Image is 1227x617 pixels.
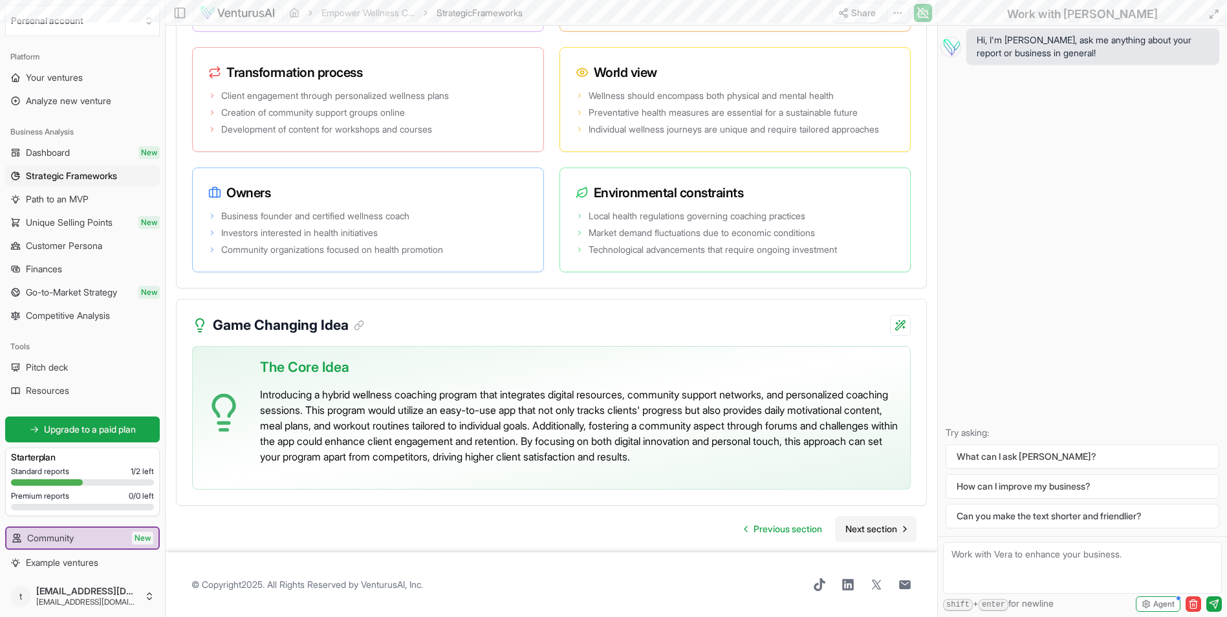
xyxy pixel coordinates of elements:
span: t [10,586,31,607]
a: Go to previous page [734,516,832,542]
span: Finances [26,263,62,276]
span: Competitive Analysis [26,309,110,322]
a: Resources [5,380,160,401]
span: Resources [26,384,69,397]
span: © Copyright 2025 . All Rights Reserved by . [191,578,423,591]
a: Pitch deck [5,357,160,378]
span: New [132,532,153,545]
a: Analyze new venture [5,91,160,111]
span: Standard reports [11,466,69,477]
a: CommunityNew [6,528,158,548]
a: Your ventures [5,67,160,88]
span: Analyze new venture [26,94,111,107]
span: Unique Selling Points [26,216,113,229]
span: Creation of community support groups online [221,106,405,119]
span: Local health regulations governing coaching practices [589,210,805,222]
kbd: shift [943,599,973,611]
a: DashboardNew [5,142,160,163]
span: Your ventures [26,71,83,84]
span: The Core Idea [260,357,349,378]
span: Path to an MVP [26,193,89,206]
span: Previous section [754,523,822,536]
h3: Owners [208,184,528,202]
h3: World view [576,63,895,81]
a: Upgrade to a paid plan [5,417,160,442]
a: Customer Persona [5,235,160,256]
span: 1 / 2 left [131,466,154,477]
button: Agent [1136,596,1180,612]
a: Go-to-Market StrategyNew [5,282,160,303]
h3: Starter plan [11,451,154,464]
kbd: enter [979,599,1008,611]
span: Investors interested in health initiatives [221,226,378,239]
div: Tools [5,336,160,357]
nav: pagination [734,516,917,542]
p: Try asking: [946,426,1219,439]
a: Go to next page [835,516,917,542]
span: Dashboard [26,146,70,159]
a: Competitive Analysis [5,305,160,326]
span: Premium reports [11,491,69,501]
span: + for newline [943,597,1054,611]
p: Introducing a hybrid wellness coaching program that integrates digital resources, community suppo... [260,387,900,464]
span: Go-to-Market Strategy [26,286,117,299]
span: New [138,146,160,159]
span: Community [27,532,74,545]
span: Example ventures [26,556,98,569]
a: Example ventures [5,552,160,573]
span: New [138,286,160,299]
button: What can I ask [PERSON_NAME]? [946,444,1219,469]
span: 0 / 0 left [129,491,154,501]
span: Upgrade to a paid plan [44,423,136,436]
span: Individual wellness journeys are unique and require tailored approaches [589,123,879,136]
span: Next section [845,523,897,536]
button: How can I improve my business? [946,474,1219,499]
div: Business Analysis [5,122,160,142]
span: New [138,216,160,229]
span: Market demand fluctuations due to economic conditions [589,226,815,239]
h3: Game Changing Idea [213,315,364,336]
a: VenturusAI, Inc [361,579,421,590]
span: Business founder and certified wellness coach [221,210,409,222]
span: Technological advancements that require ongoing investment [589,243,837,256]
img: Vera [940,36,961,57]
button: Can you make the text shorter and friendlier? [946,504,1219,528]
span: Customer Persona [26,239,102,252]
a: Finances [5,259,160,279]
span: Preventative health measures are essential for a sustainable future [589,106,858,119]
span: [EMAIL_ADDRESS][DOMAIN_NAME] [36,585,139,597]
a: Unique Selling PointsNew [5,212,160,233]
span: Strategic Frameworks [26,169,117,182]
a: Path to an MVP [5,189,160,210]
span: Hi, I'm [PERSON_NAME], ask me anything about your report or business in general! [977,34,1209,60]
span: [EMAIL_ADDRESS][DOMAIN_NAME] [36,597,139,607]
h3: Environmental constraints [576,184,895,202]
span: Agent [1153,599,1175,609]
a: Strategic Frameworks [5,166,160,186]
div: Platform [5,47,160,67]
span: Pitch deck [26,361,68,374]
h3: Transformation process [208,63,528,81]
span: Community organizations focused on health promotion [221,243,443,256]
span: Wellness should encompass both physical and mental health [589,89,834,102]
button: t[EMAIL_ADDRESS][DOMAIN_NAME][EMAIL_ADDRESS][DOMAIN_NAME] [5,581,160,612]
span: Client engagement through personalized wellness plans [221,89,449,102]
span: Development of content for workshops and courses [221,123,432,136]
